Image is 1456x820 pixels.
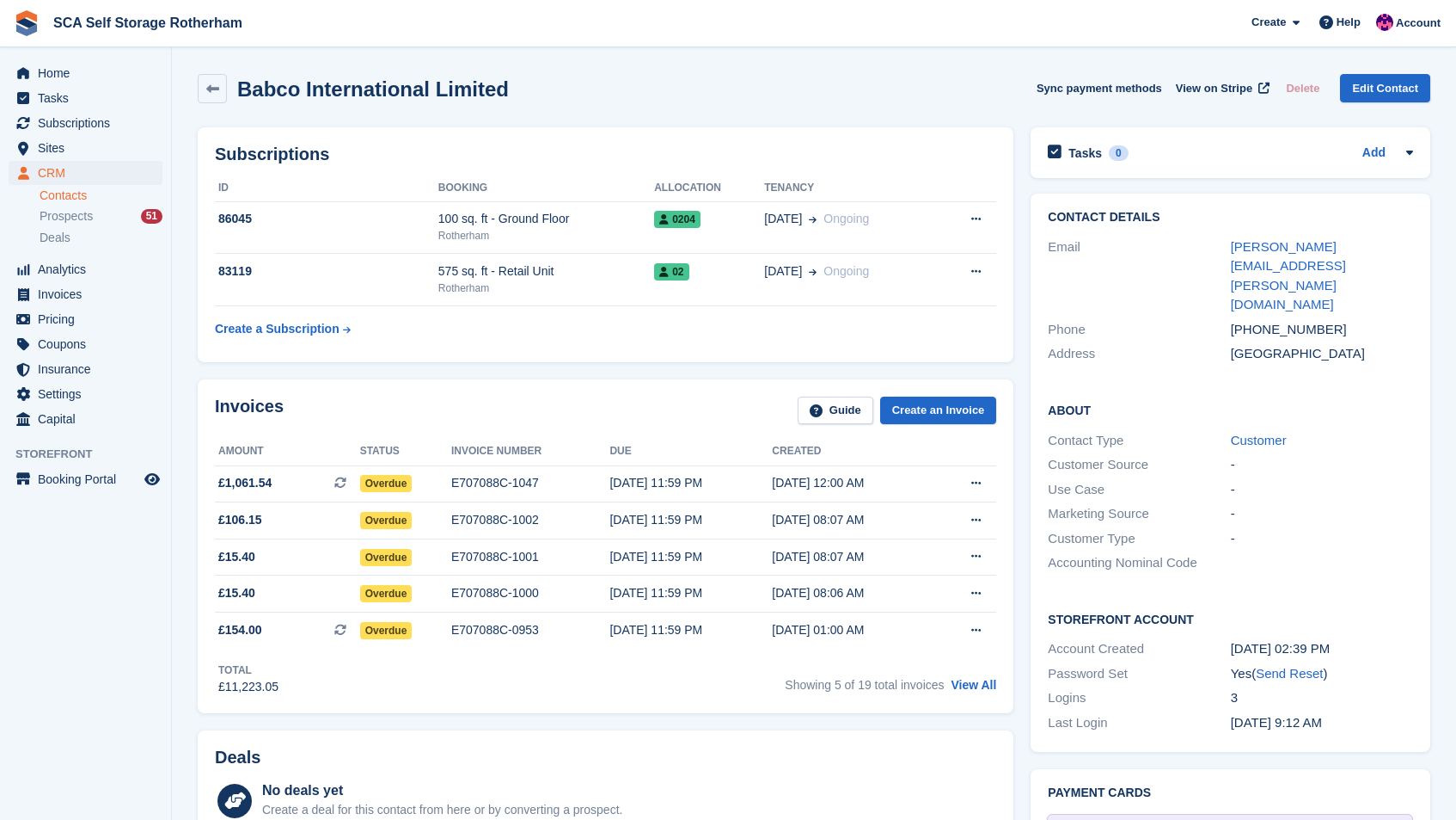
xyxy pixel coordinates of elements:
div: 3 [1231,688,1413,708]
th: Due [609,438,772,465]
div: E707088C-0953 [451,621,609,639]
div: Create a deal for this contact from here or by converting a prospect. [262,801,622,819]
div: [DATE] 08:07 AM [772,548,933,566]
span: 02 [654,263,688,281]
a: menu [9,282,162,306]
div: Account Created [1048,639,1230,659]
div: [DATE] 11:59 PM [609,584,772,602]
h2: Invoices [215,397,284,425]
div: 83119 [215,262,438,281]
h2: Storefront Account [1048,610,1413,627]
span: Home [38,61,141,85]
span: Overdue [360,585,413,602]
a: menu [9,307,162,331]
span: Tasks [38,86,141,110]
th: ID [215,175,438,202]
div: [DATE] 11:59 PM [609,548,772,566]
div: Marketing Source [1048,504,1230,524]
a: Contacts [40,188,162,204]
div: Rotherham [438,281,654,296]
span: 0204 [654,211,700,228]
button: Sync payment methods [1037,74,1162,102]
th: Created [772,438,933,465]
div: Email [1048,237,1230,315]
span: Invoices [38,282,141,306]
div: Create a Subscription [215,320,340,338]
div: [DATE] 12:00 AM [772,474,933,492]
img: Sam Chapman [1376,14,1393,31]
div: E707088C-1047 [451,474,609,492]
th: Booking [438,175,654,202]
span: CRM [38,161,141,185]
a: menu [9,111,162,135]
time: 2025-05-16 08:12:35 UTC [1231,715,1322,730]
div: No deals yet [262,780,622,801]
span: Deals [40,230,70,246]
div: Last Login [1048,713,1230,733]
a: View on Stripe [1169,74,1273,102]
a: menu [9,357,162,381]
a: Customer [1231,433,1287,447]
span: Insurance [38,357,141,381]
div: - [1231,504,1413,524]
div: Logins [1048,688,1230,708]
a: menu [9,257,162,281]
div: 100 sq. ft - Ground Floor [438,210,654,228]
button: Delete [1279,74,1326,102]
a: Create an Invoice [880,397,997,425]
a: Preview store [142,469,162,490]
span: Coupons [38,332,141,356]
span: Overdue [360,549,413,566]
div: - [1231,480,1413,500]
span: Help [1337,14,1361,31]
a: menu [9,136,162,160]
div: 575 sq. ft - Retail Unit [438,262,654,281]
span: Settings [38,382,141,406]
div: [DATE] 11:59 PM [609,511,772,529]
span: Ongoing [823,212,869,225]
div: [DATE] 11:59 PM [609,474,772,492]
a: Edit Contact [1340,74,1430,102]
span: Showing 5 of 19 total invoices [785,678,944,692]
a: menu [9,86,162,110]
div: 51 [141,209,162,224]
a: Add [1362,144,1386,163]
a: menu [9,161,162,185]
a: [PERSON_NAME][EMAIL_ADDRESS][PERSON_NAME][DOMAIN_NAME] [1231,239,1346,312]
div: Total [218,663,278,678]
span: Overdue [360,622,413,639]
div: Phone [1048,320,1230,340]
a: Deals [40,229,162,247]
th: Invoice number [451,438,609,465]
span: Create [1251,14,1286,31]
a: Prospects 51 [40,207,162,225]
span: Account [1396,15,1441,32]
th: Tenancy [764,175,937,202]
th: Amount [215,438,360,465]
div: Customer Type [1048,529,1230,549]
div: Customer Source [1048,455,1230,475]
a: Send Reset [1256,666,1323,681]
span: Booking Portal [38,467,141,491]
h2: Deals [215,748,260,768]
span: Ongoing [823,264,869,278]
div: [DATE] 01:00 AM [772,621,933,639]
span: Subscriptions [38,111,141,135]
span: £106.15 [218,511,262,529]
h2: Babco International Limited [237,77,509,101]
div: 0 [1109,145,1129,161]
span: Storefront [15,446,171,463]
div: Accounting Nominal Code [1048,553,1230,573]
a: Guide [798,397,873,425]
a: Create a Subscription [215,313,351,345]
span: View on Stripe [1176,80,1252,97]
a: View All [951,678,996,692]
th: Allocation [654,175,764,202]
div: E707088C-1001 [451,548,609,566]
a: menu [9,61,162,85]
div: - [1231,529,1413,549]
span: £154.00 [218,621,262,639]
span: Prospects [40,208,93,225]
div: [DATE] 08:07 AM [772,511,933,529]
img: stora-icon-8386f47178a22dfd0bd8f6a31ec36ba5ce8667c1dd55bd0f319d3a0aa187defe.svg [14,10,40,36]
